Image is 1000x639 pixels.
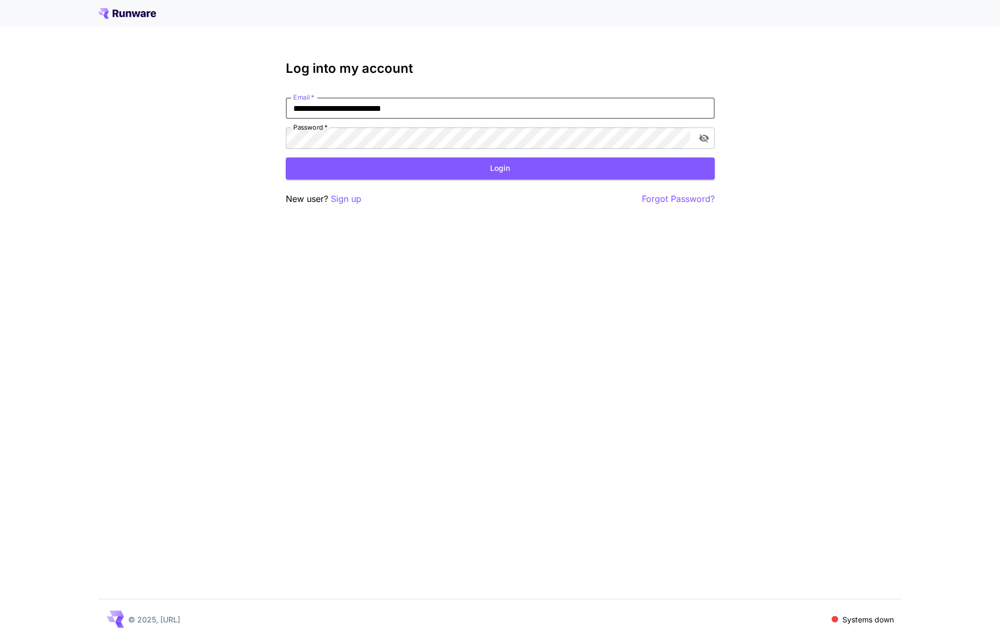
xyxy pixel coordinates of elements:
p: © 2025, [URL] [128,614,180,625]
h3: Log into my account [286,61,715,76]
p: Systems down [842,614,894,625]
button: Forgot Password? [642,192,715,206]
label: Password [293,123,328,132]
label: Email [293,93,314,102]
button: toggle password visibility [694,129,714,148]
button: Sign up [331,192,361,206]
p: New user? [286,192,361,206]
button: Login [286,157,715,179]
